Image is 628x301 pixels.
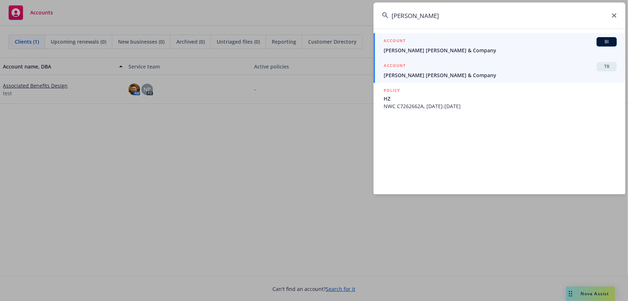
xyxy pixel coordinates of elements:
a: ACCOUNTBI[PERSON_NAME] [PERSON_NAME] & Company [374,33,625,58]
h5: ACCOUNT [384,62,406,71]
h5: POLICY [384,87,400,94]
span: NWC C7262662A, [DATE]-[DATE] [384,102,617,110]
span: [PERSON_NAME] [PERSON_NAME] & Company [384,47,617,54]
a: POLICYHZNWC C7262662A, [DATE]-[DATE] [374,83,625,114]
h5: ACCOUNT [384,37,406,46]
a: ACCOUNTTR[PERSON_NAME] [PERSON_NAME] & Company [374,58,625,83]
span: [PERSON_NAME] [PERSON_NAME] & Company [384,71,617,79]
input: Search... [374,3,625,28]
span: HZ [384,95,617,102]
span: TR [600,63,614,70]
span: BI [600,39,614,45]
